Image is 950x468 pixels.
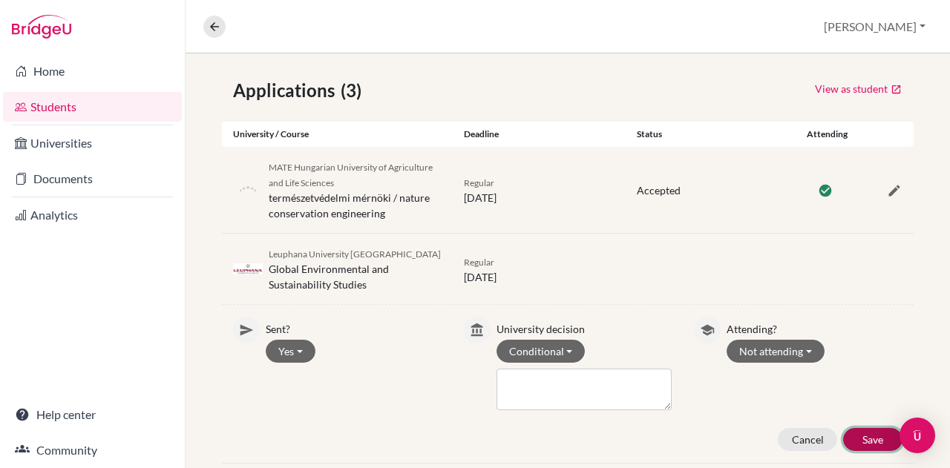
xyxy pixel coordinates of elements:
[453,254,626,285] div: [DATE]
[817,13,932,41] button: [PERSON_NAME]
[3,56,182,86] a: Home
[3,200,182,230] a: Analytics
[637,184,681,197] span: Accepted
[266,317,442,337] p: Sent?
[464,257,494,268] span: Regular
[727,317,902,337] p: Attending?
[269,159,442,221] div: természetvédelmi mérnöki / nature conservation engineering
[269,162,433,188] span: MATE Hungarian University of Agriculture and Life Sciences
[3,400,182,429] a: Help center
[269,248,441,260] span: Leuphana University [GEOGRAPHIC_DATA]
[626,128,799,141] div: Status
[497,340,586,363] button: Conditional
[3,92,182,122] a: Students
[233,175,263,205] img: default-university-logo-42dd438d0b49c2174d4c41c49dcd67eec2da6d16b3a2f6d5de70cc347232e317.png
[3,128,182,158] a: Universities
[727,340,825,363] button: Not attending
[233,263,263,274] img: de_leu_ugadzz2o.jpeg
[814,77,902,100] a: View as student
[464,177,494,188] span: Regular
[222,128,453,141] div: University / Course
[269,245,442,292] div: Global Environmental and Sustainability Studies
[341,77,367,104] span: (3)
[266,340,315,363] button: Yes
[497,317,672,337] p: University decision
[3,164,182,194] a: Documents
[453,128,626,141] div: Deadline
[799,128,856,141] div: Attending
[778,428,837,451] button: Cancel
[900,418,935,453] div: Open Intercom Messenger
[12,15,71,39] img: Bridge-U
[843,428,902,451] button: Save
[453,174,626,205] div: [DATE]
[233,77,341,104] span: Applications
[3,435,182,465] a: Community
